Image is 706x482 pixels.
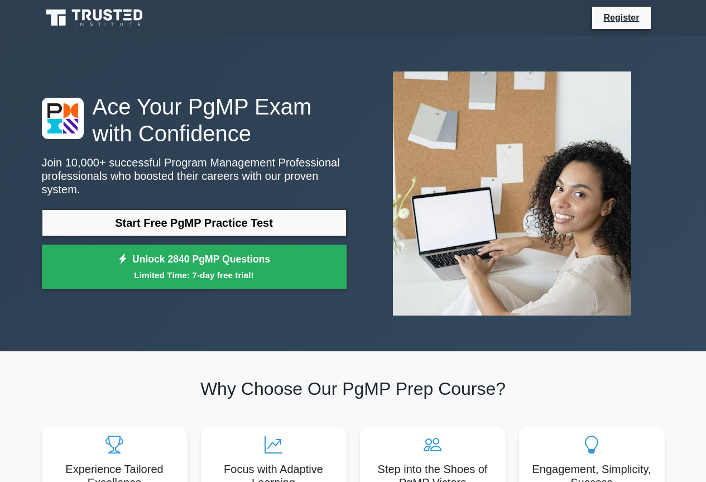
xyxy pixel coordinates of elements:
h2: Why Choose Our PgMP Prep Course? [42,378,665,399]
small: Limited Time: 7-day free trial! [56,269,333,281]
p: Join 10,000+ successful Program Management Professional professionals who boosted their careers w... [42,156,347,196]
h1: Ace Your PgMP Exam with Confidence [42,93,347,147]
a: Unlock 2840 PgMP QuestionsLimited Time: 7-day free trial! [42,245,347,289]
a: Start Free PgMP Practice Test [42,209,347,236]
a: Register [597,11,646,25]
